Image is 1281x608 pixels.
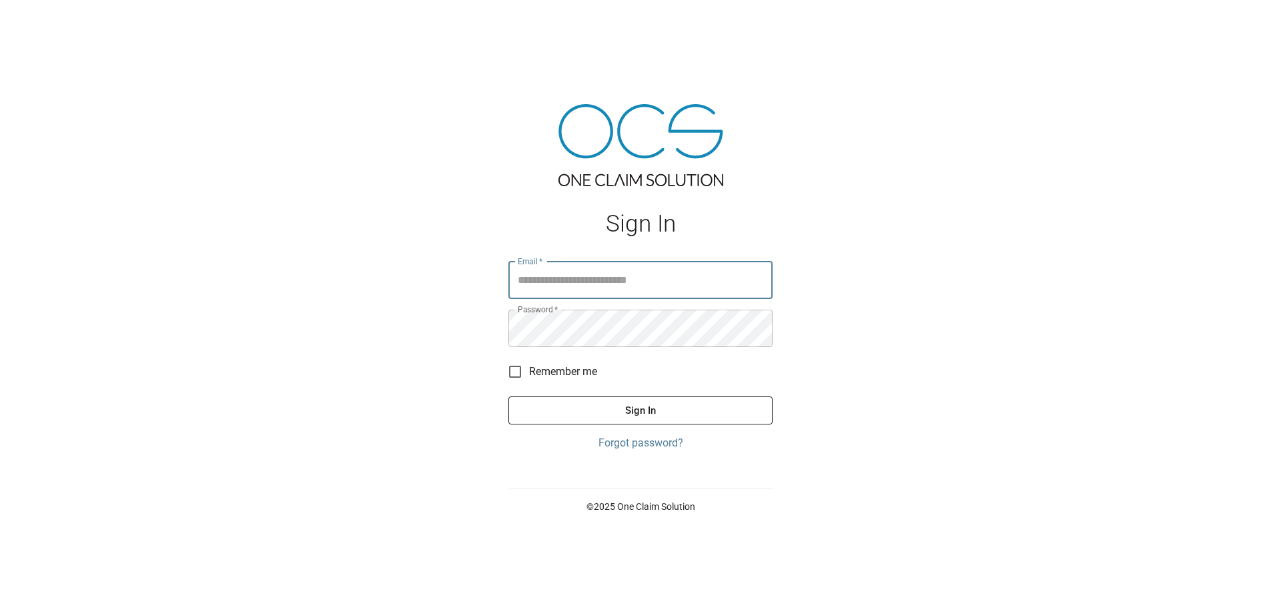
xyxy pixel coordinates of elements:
button: Sign In [508,396,773,424]
span: Remember me [529,364,597,380]
img: ocs-logo-white-transparent.png [16,8,69,35]
label: Password [518,304,558,315]
a: Forgot password? [508,435,773,451]
p: © 2025 One Claim Solution [508,500,773,513]
img: ocs-logo-tra.png [558,104,723,186]
h1: Sign In [508,210,773,238]
label: Email [518,256,543,267]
